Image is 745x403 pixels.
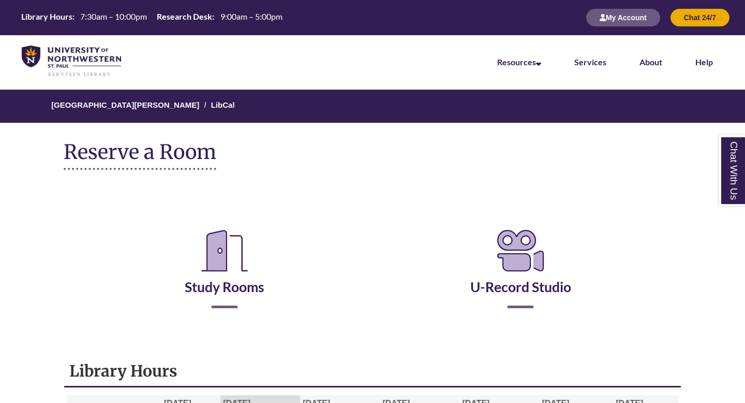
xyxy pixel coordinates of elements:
[153,11,216,22] th: Research Desk:
[574,57,606,67] a: Services
[586,9,660,26] button: My Account
[51,100,199,109] a: [GEOGRAPHIC_DATA][PERSON_NAME]
[22,46,121,77] img: UNWSP Library Logo
[671,9,729,26] button: Chat 24/7
[64,90,681,123] nav: Breadcrumb
[671,13,729,22] a: Chat 24/7
[64,141,216,170] h1: Reserve a Room
[17,11,76,22] th: Library Hours:
[80,11,147,21] span: 7:30am – 10:00pm
[470,253,571,295] a: U-Record Studio
[64,196,681,339] div: Reserve a Room
[17,11,286,24] a: Hours Today
[695,57,713,67] a: Help
[220,11,282,21] span: 9:00am – 5:00pm
[185,253,264,295] a: Study Rooms
[69,361,676,381] h1: Library Hours
[17,11,286,23] table: Hours Today
[211,100,235,109] a: LibCal
[497,57,541,67] a: Resources
[639,57,662,67] a: About
[586,13,660,22] a: My Account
